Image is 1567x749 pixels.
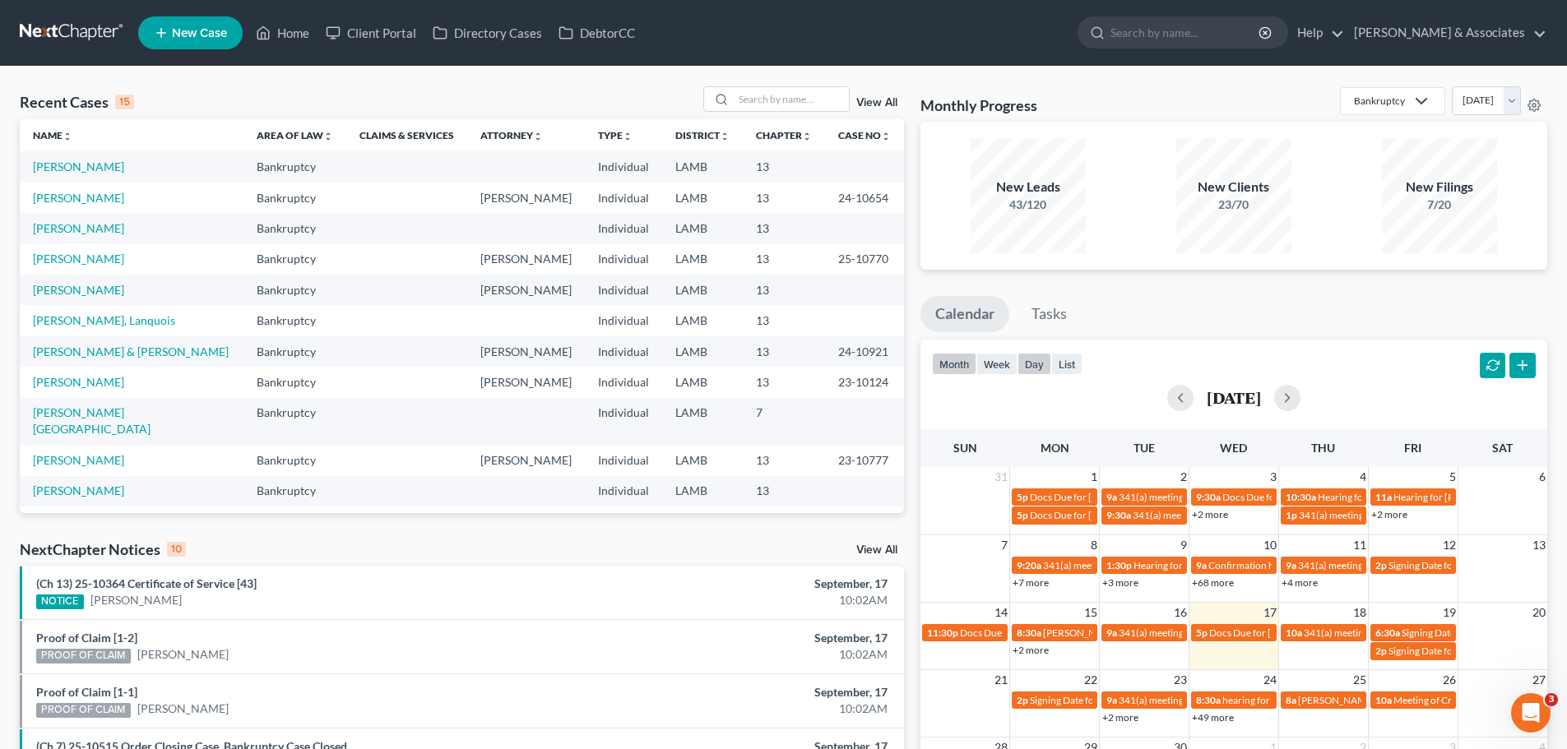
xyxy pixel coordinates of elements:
a: Directory Cases [424,18,550,48]
span: 9a [1286,559,1296,571]
td: Bankruptcy [243,151,346,182]
td: LAMB [662,398,743,445]
button: month [932,353,976,375]
div: PROOF OF CLAIM [36,703,131,718]
span: 5p [1017,509,1028,521]
span: 16 [1172,603,1189,622]
a: Home [248,18,318,48]
span: 18 [1351,603,1368,622]
span: 10:30a [1286,491,1316,503]
button: week [976,353,1018,375]
td: Bankruptcy [243,213,346,243]
span: 1 [1089,467,1099,487]
div: Bankruptcy [1354,94,1405,108]
span: 15 [1083,603,1099,622]
td: LAEB [662,506,743,537]
span: 3 [1545,693,1558,706]
span: 1p [1286,509,1297,521]
span: 23 [1172,670,1189,690]
span: Docs Due for [PERSON_NAME] [1209,626,1345,639]
div: 23/70 [1176,196,1291,213]
td: 7 [743,506,825,537]
button: list [1051,353,1083,375]
th: Claims & Services [346,118,467,151]
span: 341(a) meeting for [PERSON_NAME] [1119,626,1277,639]
td: LAMB [662,445,743,475]
span: New Case [172,27,227,39]
span: 341(a) meeting for [PERSON_NAME] [1119,694,1277,706]
td: Bankruptcy [243,336,346,367]
div: 10:02AM [614,646,888,663]
td: Bankruptcy [243,506,346,537]
div: New Filings [1382,178,1497,196]
i: unfold_more [802,132,812,141]
span: 19 [1441,603,1458,622]
td: [PERSON_NAME] [467,506,585,537]
span: Fri [1404,441,1421,455]
a: [PERSON_NAME] [137,646,229,663]
span: 9:20a [1017,559,1041,571]
span: Sat [1492,441,1513,455]
div: 10 [167,542,186,557]
span: 341(a) meeting for [PERSON_NAME] [1298,559,1457,571]
i: unfold_more [881,132,891,141]
span: [PERSON_NAME] [1043,626,1120,639]
i: unfold_more [720,132,730,141]
a: Client Portal [318,18,424,48]
td: Individual [585,336,662,367]
span: 11:30p [927,626,958,639]
span: 341(a) meeting for [PERSON_NAME] [1133,509,1291,521]
span: 341(a) meeting for [PERSON_NAME] [1119,491,1277,503]
span: Sun [953,441,977,455]
td: Individual [585,213,662,243]
td: Individual [585,367,662,397]
a: Case Nounfold_more [838,129,891,141]
td: 25-10770 [825,244,904,275]
span: 11 [1351,535,1368,555]
a: [PERSON_NAME] [33,375,124,389]
span: 9a [1106,626,1117,639]
span: Docs Due for [PERSON_NAME] [1030,509,1166,521]
div: September, 17 [614,684,888,700]
td: 23-10777 [825,445,904,475]
a: DebtorCC [550,18,643,48]
td: 13 [743,336,825,367]
span: 31 [993,467,1009,487]
span: 341(a) meeting for [PERSON_NAME] [1304,626,1463,639]
a: (Ch 13) 25-10364 Certificate of Service [43] [36,576,257,590]
a: [PERSON_NAME] [33,453,124,467]
span: 6:30a [1375,626,1400,639]
a: +3 more [1102,576,1138,589]
a: Area of Lawunfold_more [257,129,333,141]
a: [PERSON_NAME] [33,483,124,497]
a: View All [856,544,897,556]
td: Individual [585,445,662,475]
span: Mon [1041,441,1069,455]
td: [PERSON_NAME] [467,183,585,213]
td: 24-10921 [825,336,904,367]
i: unfold_more [323,132,333,141]
div: 15 [115,95,134,109]
span: 8:30a [1017,626,1041,639]
a: Typeunfold_more [598,129,633,141]
a: [PERSON_NAME] & Associates [1346,18,1546,48]
i: unfold_more [623,132,633,141]
div: Recent Cases [20,92,134,112]
a: Proof of Claim [1-2] [36,631,137,645]
a: Help [1289,18,1344,48]
div: 10:02AM [614,592,888,608]
td: 13 [743,151,825,182]
span: 341(a) meeting for [PERSON_NAME] [PERSON_NAME] [1299,509,1537,521]
td: [PERSON_NAME] [467,244,585,275]
td: 13 [743,213,825,243]
a: Proof of Claim [1-1] [36,685,137,699]
span: 3 [1268,467,1278,487]
span: 8:30a [1196,694,1221,706]
span: Docs Due for [PERSON_NAME] [1030,491,1166,503]
td: LAMB [662,305,743,335]
span: 17 [1262,603,1278,622]
div: New Leads [971,178,1086,196]
td: Individual [585,398,662,445]
span: 13 [1531,535,1547,555]
td: 24-10654 [825,183,904,213]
